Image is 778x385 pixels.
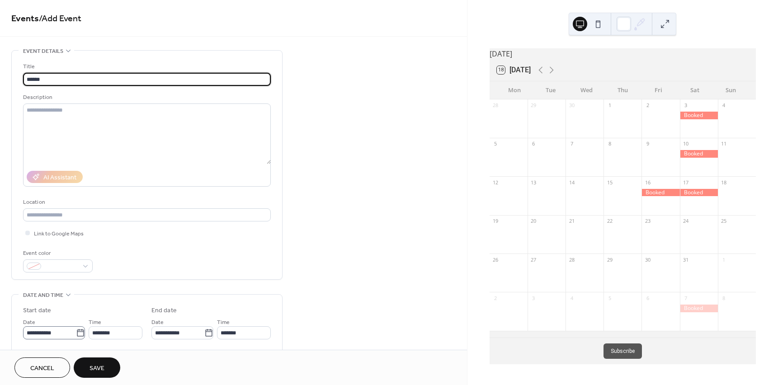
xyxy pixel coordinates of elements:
[23,47,63,56] span: Event details
[644,218,651,225] div: 23
[530,102,537,109] div: 29
[89,318,101,327] span: Time
[604,343,642,359] button: Subscribe
[606,141,613,147] div: 8
[683,218,689,225] div: 24
[680,112,718,119] div: Booked
[494,64,534,76] button: 18[DATE]
[530,218,537,225] div: 20
[606,256,613,263] div: 29
[683,295,689,301] div: 7
[641,189,679,197] div: Booked
[14,357,70,378] button: Cancel
[712,81,749,99] div: Sun
[492,102,499,109] div: 28
[606,218,613,225] div: 22
[39,10,81,28] span: / Add Event
[604,81,641,99] div: Thu
[568,179,575,186] div: 14
[11,10,39,28] a: Events
[151,306,177,315] div: End date
[530,295,537,301] div: 3
[606,295,613,301] div: 5
[606,179,613,186] div: 15
[568,141,575,147] div: 7
[677,81,713,99] div: Sat
[151,318,164,327] span: Date
[23,93,269,102] div: Description
[644,256,651,263] div: 30
[34,229,84,239] span: Link to Google Maps
[23,306,51,315] div: Start date
[568,102,575,109] div: 30
[680,150,718,158] div: Booked
[641,81,677,99] div: Fri
[492,218,499,225] div: 19
[23,291,63,300] span: Date and time
[492,295,499,301] div: 2
[530,141,537,147] div: 6
[721,179,727,186] div: 18
[492,141,499,147] div: 5
[23,318,35,327] span: Date
[606,102,613,109] div: 1
[492,179,499,186] div: 12
[683,141,689,147] div: 10
[568,256,575,263] div: 28
[23,62,269,71] div: Title
[492,256,499,263] div: 26
[490,48,756,59] div: [DATE]
[721,141,727,147] div: 11
[90,364,104,373] span: Save
[569,81,605,99] div: Wed
[680,305,718,312] div: Booked
[644,141,651,147] div: 9
[23,249,91,258] div: Event color
[644,295,651,301] div: 6
[568,295,575,301] div: 4
[30,364,54,373] span: Cancel
[721,102,727,109] div: 4
[721,256,727,263] div: 1
[74,357,120,378] button: Save
[680,189,718,197] div: Booked
[497,81,533,99] div: Mon
[533,81,569,99] div: Tue
[530,256,537,263] div: 27
[644,179,651,186] div: 16
[683,102,689,109] div: 3
[530,179,537,186] div: 13
[683,179,689,186] div: 17
[721,218,727,225] div: 25
[721,295,727,301] div: 8
[217,318,230,327] span: Time
[644,102,651,109] div: 2
[683,256,689,263] div: 31
[23,197,269,207] div: Location
[568,218,575,225] div: 21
